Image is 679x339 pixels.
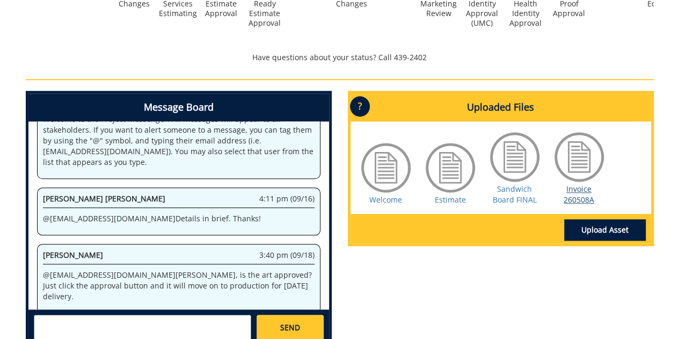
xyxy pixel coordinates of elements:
[351,93,651,121] h4: Uploaded Files
[259,250,315,261] span: 3:40 pm (09/18)
[564,219,646,241] a: Upload Asset
[493,184,537,205] a: Sandwich Board FINAL
[350,96,370,117] p: ?
[369,194,402,205] a: Welcome
[43,250,103,260] span: [PERSON_NAME]
[43,114,315,168] p: Welcome to the Project Messenger. All messages will appear to all stakeholders. If you want to al...
[280,322,300,333] span: SEND
[43,213,315,224] p: @ [EMAIL_ADDRESS][DOMAIN_NAME] Details in brief. Thanks!
[43,193,165,204] span: [PERSON_NAME] [PERSON_NAME]
[43,270,315,302] p: @ [EMAIL_ADDRESS][DOMAIN_NAME] [PERSON_NAME], is the art approved? Just click the approval button...
[28,93,329,121] h4: Message Board
[26,52,654,63] p: Have questions about your status? Call 439-2402
[435,194,466,205] a: Estimate
[259,193,315,204] span: 4:11 pm (09/16)
[564,184,594,205] a: Invoice 260508A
